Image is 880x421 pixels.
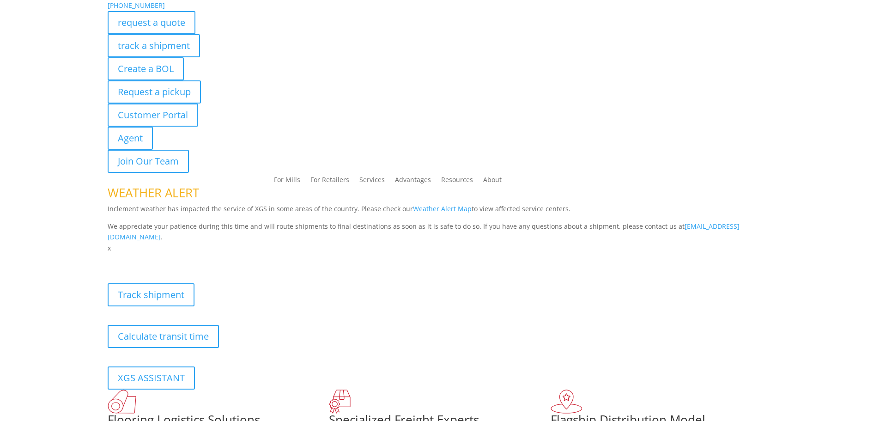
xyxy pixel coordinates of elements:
a: For Mills [274,177,300,187]
a: Services [359,177,385,187]
a: Agent [108,127,153,150]
a: Join Our Team [108,150,189,173]
img: xgs-icon-flagship-distribution-model-red [551,390,583,414]
img: xgs-icon-focused-on-flooring-red [329,390,351,414]
a: request a quote [108,11,195,34]
a: track a shipment [108,34,200,57]
p: Inclement weather has impacted the service of XGS in some areas of the country. Please check our ... [108,203,773,221]
p: x [108,243,773,254]
a: Advantages [395,177,431,187]
a: Calculate transit time [108,325,219,348]
a: About [483,177,502,187]
a: Customer Portal [108,104,198,127]
a: For Retailers [310,177,349,187]
b: Visibility, transparency, and control for your entire supply chain. [108,255,314,264]
a: XGS ASSISTANT [108,366,195,390]
a: Request a pickup [108,80,201,104]
img: xgs-icon-total-supply-chain-intelligence-red [108,390,136,414]
p: We appreciate your patience during this time and will route shipments to final destinations as so... [108,221,773,243]
a: Track shipment [108,283,194,306]
a: Weather Alert Map [413,204,472,213]
a: [PHONE_NUMBER] [108,1,165,10]
a: Create a BOL [108,57,184,80]
a: Resources [441,177,473,187]
span: WEATHER ALERT [108,184,199,201]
